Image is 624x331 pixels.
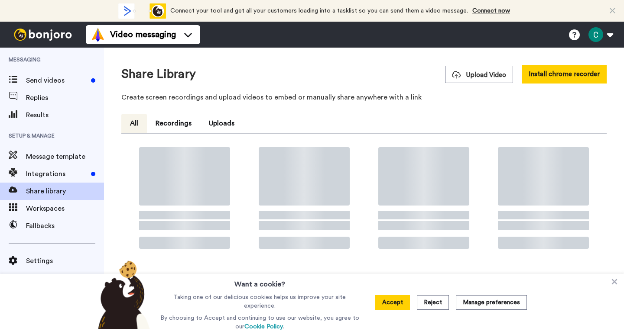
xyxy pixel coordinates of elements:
button: Recordings [147,114,200,133]
span: Upload Video [452,71,506,80]
img: bear-with-cookie.png [90,260,154,329]
a: Connect now [472,8,510,14]
button: Accept [375,295,410,310]
button: Manage preferences [456,295,527,310]
button: Install chrome recorder [522,65,607,84]
span: Video messaging [110,29,176,41]
button: All [121,114,147,133]
button: Uploads [200,114,243,133]
div: animation [118,3,166,19]
span: Replies [26,93,104,103]
a: Cookie Policy [244,324,283,330]
span: Integrations [26,169,88,179]
p: By choosing to Accept and continuing to use our website, you agree to our . [158,314,361,331]
button: Reject [417,295,449,310]
img: bj-logo-header-white.svg [10,29,75,41]
button: Upload Video [445,66,513,83]
span: Connect your tool and get all your customers loading into a tasklist so you can send them a video... [170,8,468,14]
p: Create screen recordings and upload videos to embed or manually share anywhere with a link [121,92,607,103]
span: Fallbacks [26,221,104,231]
span: Results [26,110,104,120]
h1: Share Library [121,67,196,81]
span: Share library [26,186,104,196]
img: vm-color.svg [91,28,105,42]
p: Taking one of our delicious cookies helps us improve your site experience. [158,293,361,310]
h3: Want a cookie? [234,274,285,289]
span: Message template [26,151,104,162]
span: Workspaces [26,203,104,214]
span: Settings [26,256,104,266]
span: Send videos [26,75,88,86]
